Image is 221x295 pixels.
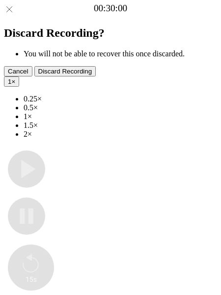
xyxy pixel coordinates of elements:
[4,26,217,40] h2: Discard Recording?
[24,112,217,121] li: 1×
[24,103,217,112] li: 0.5×
[24,121,217,130] li: 1.5×
[24,49,217,58] li: You will not be able to recover this once discarded.
[94,3,127,14] a: 00:30:00
[8,78,11,85] span: 1
[4,66,32,76] button: Cancel
[4,76,19,87] button: 1×
[24,130,217,139] li: 2×
[24,95,217,103] li: 0.25×
[34,66,96,76] button: Discard Recording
